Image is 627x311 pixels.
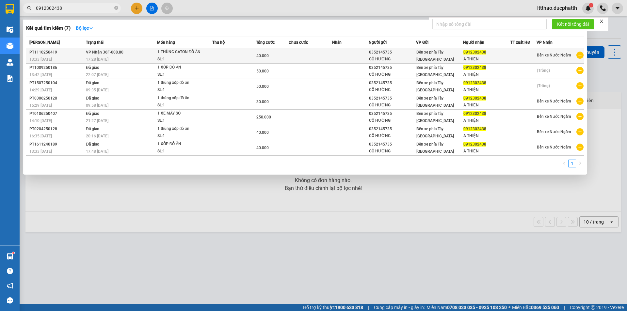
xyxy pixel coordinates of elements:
span: 17:48 [DATE] [86,149,108,154]
span: left [562,161,566,165]
span: Nhãn [332,40,342,45]
span: Chưa cước [289,40,308,45]
div: 0352145735 [369,126,416,132]
div: SL: 1 [157,86,206,94]
div: CÔ HƯỜNG [369,102,416,109]
div: 0352145735 [369,64,416,71]
span: search [27,6,32,10]
span: 22:07 [DATE] [86,72,108,77]
span: 40.000 [256,146,269,150]
span: 50.000 [256,69,269,73]
span: Người gửi [369,40,387,45]
span: Bến xe phía Tây [GEOGRAPHIC_DATA] [416,111,454,123]
div: A THIỆN [463,148,510,155]
div: SL: 1 [157,132,206,140]
span: message [7,297,13,303]
span: (Trống) [537,68,550,73]
span: Bến xe phía Tây [GEOGRAPHIC_DATA] [416,127,454,138]
span: Tổng cước [256,40,275,45]
span: 0912302438 [463,50,486,54]
span: Bến xe phía Tây [GEOGRAPHIC_DATA] [416,142,454,154]
div: A THIỆN [463,132,510,139]
div: 1 XE MÁY SỐ [157,110,206,117]
span: [PERSON_NAME] [29,40,60,45]
span: (Trống) [537,84,550,88]
input: Nhập số tổng đài [432,19,547,29]
span: 30.000 [256,100,269,104]
button: Bộ lọcdown [71,23,99,33]
span: 09:35 [DATE] [86,88,108,92]
img: logo-vxr [6,4,14,14]
span: 15:29 [DATE] [29,103,52,108]
span: plus-circle [576,52,584,59]
div: A THIỆN [463,56,510,63]
div: 0352145735 [369,80,416,86]
div: 1 thùng xốp đồ ăn [157,79,206,86]
span: 14:10 [DATE] [29,118,52,123]
span: Đã giao [86,96,99,101]
span: Đã giao [86,127,99,131]
span: VP Nhận 36F-008.80 [86,50,123,54]
span: plus-circle [576,144,584,151]
span: Kết nối tổng đài [557,21,589,28]
img: warehouse-icon [7,26,13,33]
span: VP Gửi [416,40,428,45]
span: Bến xe Nước Ngầm [537,130,571,134]
span: Đã giao [86,81,99,85]
div: PT1110250419 [29,49,84,56]
span: 0912302438 [463,111,486,116]
span: Đã giao [86,65,99,70]
span: 13:42 [DATE] [29,72,52,77]
span: 16:35 [DATE] [29,134,52,138]
span: Đã giao [86,142,99,147]
span: 21:27 [DATE] [86,118,108,123]
button: left [560,160,568,167]
span: right [578,161,582,165]
sup: 1 [12,252,14,254]
img: solution-icon [7,75,13,82]
div: A THIỆN [463,102,510,109]
span: plus-circle [576,67,584,74]
span: 14:29 [DATE] [29,88,52,92]
span: 0912302438 [463,81,486,85]
span: plus-circle [576,113,584,120]
div: CÔ HƯỜNG [369,117,416,124]
li: Next Page [576,160,584,167]
img: warehouse-icon [7,253,13,260]
span: question-circle [7,268,13,274]
div: A THIỆN [463,71,510,78]
div: SL: 1 [157,148,206,155]
div: SL: 1 [157,71,206,78]
span: Người nhận [463,40,484,45]
span: Bến xe Nước Ngầm [537,145,571,149]
button: Kết nối tổng đài [552,19,594,29]
div: PT0306250120 [29,95,84,102]
span: 0912302438 [463,142,486,147]
span: 40.000 [256,54,269,58]
span: 50.000 [256,84,269,89]
div: 1 thùng xốp đò ăn [157,125,206,132]
span: 13:33 [DATE] [29,149,52,154]
span: close-circle [114,6,118,10]
span: 250.000 [256,115,271,119]
div: CÔ HƯỜNG [369,71,416,78]
span: close-circle [114,5,118,11]
span: Bến xe Nước Ngầm [537,99,571,103]
img: warehouse-icon [7,42,13,49]
strong: Bộ lọc [76,25,93,31]
span: VP Nhận [537,40,553,45]
span: plus-circle [576,82,584,89]
li: Previous Page [560,160,568,167]
span: Bến xe Nước Ngầm [537,114,571,119]
span: Bến xe phía Tây [GEOGRAPHIC_DATA] [416,65,454,77]
div: 1 THÙNG CATON ĐỒ ĂN [157,49,206,56]
span: plus-circle [576,98,584,105]
a: 1 [569,160,576,167]
span: plus-circle [576,128,584,135]
div: CÔ HƯỜNG [369,148,416,155]
span: Thu hộ [212,40,225,45]
div: A THIỆN [463,86,510,93]
div: PT1507250104 [29,80,84,86]
span: notification [7,283,13,289]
